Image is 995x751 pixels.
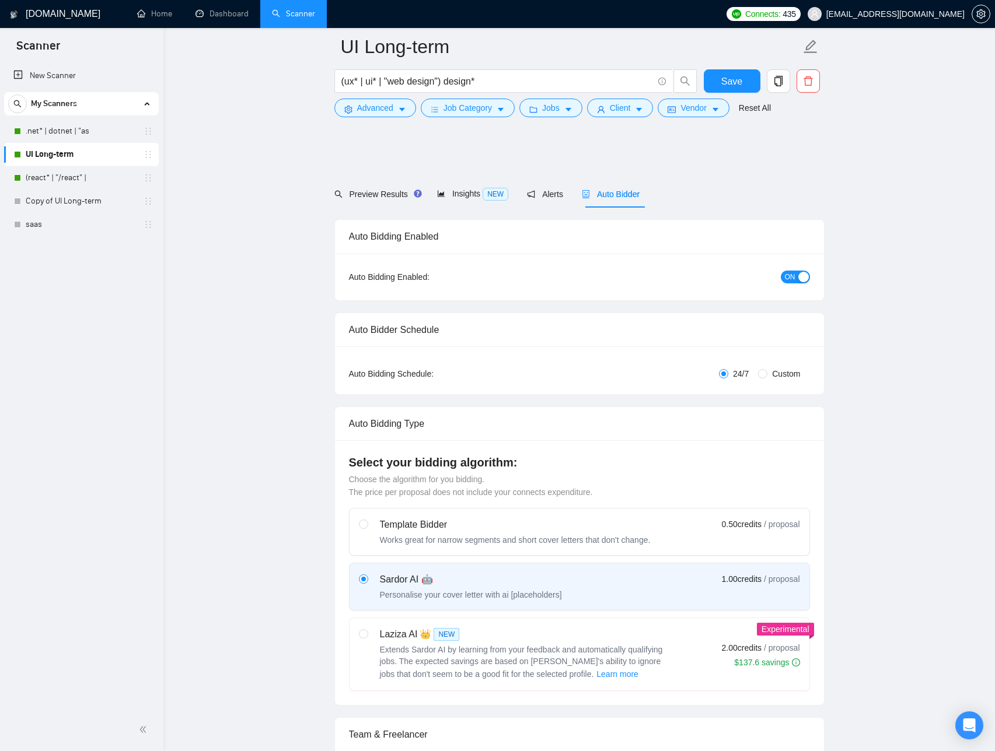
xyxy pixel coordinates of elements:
span: double-left [139,724,151,735]
button: search [673,69,697,93]
span: NEW [434,628,459,641]
button: Laziza AI NEWExtends Sardor AI by learning from your feedback and automatically qualifying jobs. ... [596,667,639,681]
span: / proposal [764,642,800,654]
span: search [334,190,343,198]
a: New Scanner [13,64,149,87]
span: search [9,100,26,108]
span: setting [972,9,990,19]
a: dashboardDashboard [195,9,249,19]
span: caret-down [564,105,572,114]
a: saas [26,213,137,236]
div: Auto Bidding Enabled: [349,271,502,283]
span: Jobs [542,101,560,114]
div: Personalise your cover letter with ai [placeholders] [380,589,562,601]
div: Template Bidder [380,518,651,532]
span: holder [144,173,153,183]
a: Copy of UI Long-term [26,189,137,213]
a: .net* | dotnet | "as [26,120,137,143]
button: folderJobscaret-down [519,99,582,117]
span: Job Category [444,101,492,114]
span: edit [803,39,818,54]
a: homeHome [137,9,172,19]
span: Advanced [357,101,393,114]
span: copy [767,76,790,86]
span: caret-down [711,105,720,114]
span: Auto Bidder [582,189,640,199]
a: Reset All [739,101,771,114]
li: New Scanner [4,64,159,87]
span: 2.00 credits [722,641,762,654]
span: Learn more [596,668,638,680]
span: 435 [783,8,795,20]
button: settingAdvancedcaret-down [334,99,416,117]
div: Auto Bidding Type [349,407,810,440]
div: $137.6 savings [734,657,800,668]
span: Alerts [527,189,563,199]
input: Scanner name... [341,32,801,61]
span: NEW [483,188,508,201]
a: UI Long-term [26,143,137,166]
span: bars [431,105,439,114]
h4: Select your bidding algorithm: [349,454,810,471]
a: (react* | "/react" | [26,166,137,189]
div: Auto Bidding Schedule: [349,367,502,380]
span: Connects: [745,8,780,20]
span: Extends Sardor AI by learning from your feedback and automatically qualifying jobs. The expected ... [380,645,663,679]
span: 1.00 credits [722,573,762,585]
span: Preview Results [334,189,418,199]
div: Team & Freelancer [349,718,810,751]
span: My Scanners [31,92,77,115]
div: Laziza AI [380,627,672,641]
span: user [597,105,605,114]
a: searchScanner [272,9,315,19]
div: Sardor AI 🤖 [380,573,562,587]
span: holder [144,196,153,206]
span: robot [582,190,590,198]
span: Experimental [762,624,809,634]
span: Choose the algorithm for you bidding. The price per proposal does not include your connects expen... [349,475,593,497]
span: Vendor [680,101,706,114]
span: / proposal [764,518,800,530]
span: 👑 [420,627,431,641]
span: Custom [767,367,805,380]
span: caret-down [635,105,643,114]
span: holder [144,150,153,159]
span: holder [144,220,153,229]
span: Insights [437,189,508,198]
span: setting [344,105,352,114]
input: Search Freelance Jobs... [341,74,653,89]
span: / proposal [764,573,800,585]
span: area-chart [437,189,445,198]
img: upwork-logo.png [732,9,741,19]
button: delete [797,69,820,93]
img: logo [10,5,18,24]
button: search [8,94,27,113]
div: Auto Bidding Enabled [349,220,810,253]
span: info-circle [658,78,666,85]
span: info-circle [792,658,800,666]
span: search [674,76,696,86]
span: caret-down [398,105,406,114]
button: userClientcaret-down [587,99,654,117]
span: user [811,10,819,18]
span: delete [797,76,819,86]
span: idcard [668,105,676,114]
button: idcardVendorcaret-down [658,99,729,117]
button: barsJob Categorycaret-down [421,99,515,117]
a: setting [972,9,990,19]
span: Scanner [7,37,69,62]
div: Works great for narrow segments and short cover letters that don't change. [380,534,651,546]
div: Auto Bidder Schedule [349,313,810,346]
span: holder [144,127,153,136]
div: Tooltip anchor [413,188,423,199]
span: 0.50 credits [722,518,762,531]
div: Open Intercom Messenger [955,711,983,739]
span: Save [721,74,742,89]
button: setting [972,5,990,23]
span: Client [610,101,631,114]
button: Save [704,69,760,93]
li: My Scanners [4,92,159,236]
span: ON [785,271,795,283]
span: 24/7 [728,367,753,380]
span: notification [527,190,535,198]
